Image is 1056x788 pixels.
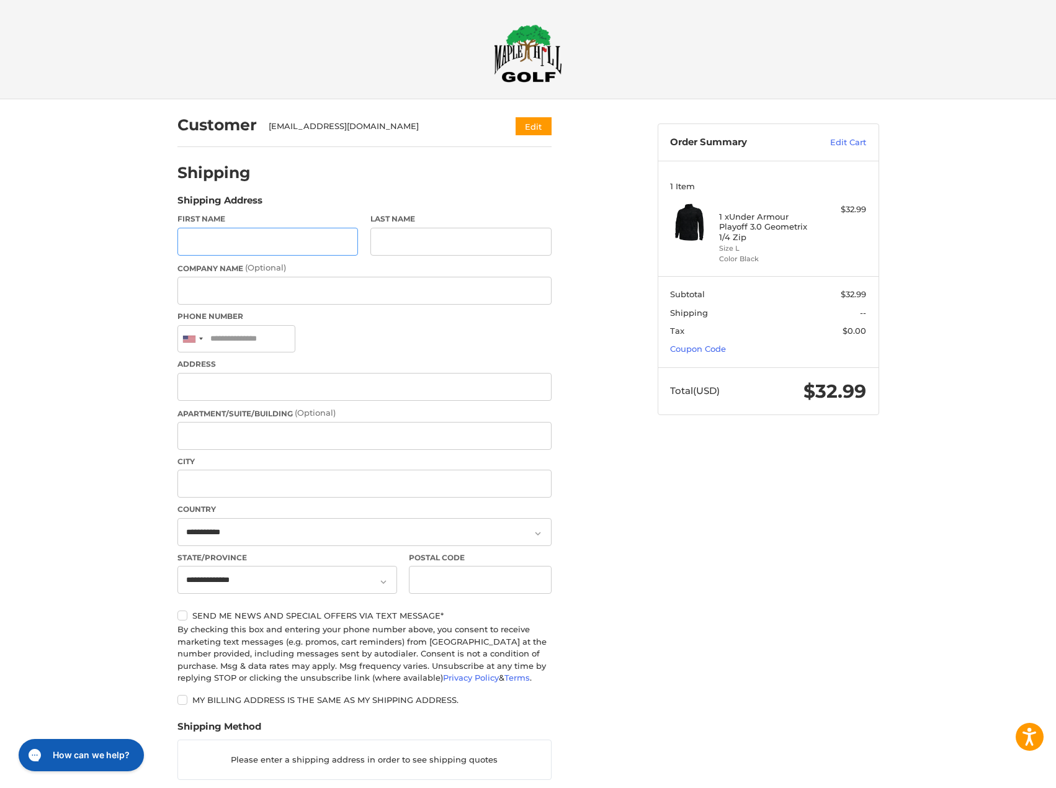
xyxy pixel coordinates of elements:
small: (Optional) [245,262,286,272]
label: State/Province [177,552,397,563]
h3: 1 Item [670,181,866,191]
div: $32.99 [817,204,866,216]
label: Apartment/Suite/Building [177,407,552,419]
label: Company Name [177,262,552,274]
a: Coupon Code [670,344,726,354]
p: Please enter a shipping address in order to see shipping quotes [178,748,551,772]
span: $32.99 [803,380,866,403]
li: Size L [719,243,814,254]
button: Edit [516,117,552,135]
label: Address [177,359,552,370]
label: Phone Number [177,311,552,322]
label: Send me news and special offers via text message* [177,611,552,620]
label: Last Name [370,213,552,225]
iframe: Gorgias live chat messenger [12,735,148,776]
a: Edit Cart [803,137,866,149]
span: $0.00 [843,326,866,336]
a: Terms [504,673,530,683]
legend: Shipping Method [177,720,261,740]
label: City [177,456,552,467]
label: Postal Code [409,552,552,563]
div: By checking this box and entering your phone number above, you consent to receive marketing text ... [177,624,552,684]
h2: Customer [177,115,257,135]
span: $32.99 [841,289,866,299]
span: Tax [670,326,684,336]
li: Color Black [719,254,814,264]
h3: Order Summary [670,137,803,149]
a: Privacy Policy [443,673,499,683]
legend: Shipping Address [177,194,262,213]
h2: Shipping [177,163,251,182]
span: Shipping [670,308,708,318]
span: Subtotal [670,289,705,299]
img: Maple Hill Golf [494,24,562,83]
label: My billing address is the same as my shipping address. [177,695,552,705]
label: First Name [177,213,359,225]
small: (Optional) [295,408,336,418]
div: United States: +1 [178,326,207,352]
label: Country [177,504,552,515]
span: Total (USD) [670,385,720,396]
h4: 1 x Under Armour Playoff 3.0 Geometrix 1/4 Zip [719,212,814,242]
span: -- [860,308,866,318]
div: [EMAIL_ADDRESS][DOMAIN_NAME] [269,120,491,133]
